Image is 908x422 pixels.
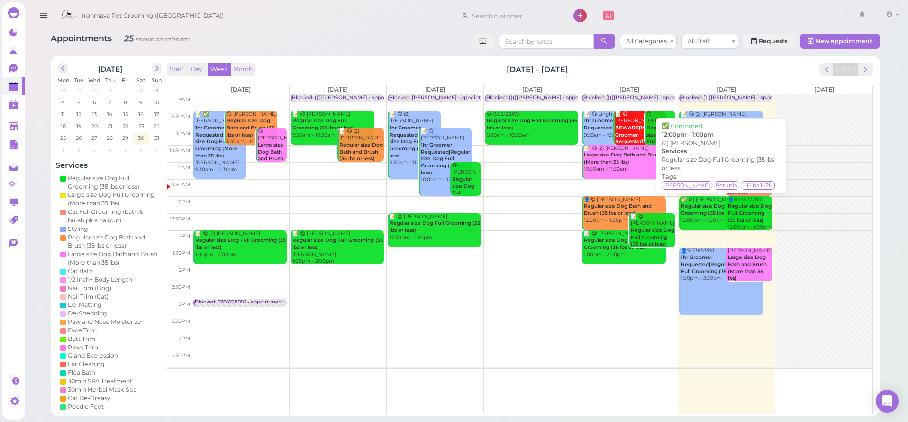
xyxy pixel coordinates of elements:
[171,182,190,188] span: 11:30am
[615,111,666,153] div: 📝 😋 [PERSON_NAME] 9:30am - 10:30am
[583,94,696,101] div: Blocked: ()()[PERSON_NAME] • appointment
[226,111,277,146] div: 😋 [PERSON_NAME] 9:30am - 10:30am
[105,77,115,83] span: Thu
[819,63,834,76] button: prev
[390,220,480,233] b: Regular size Dog Full Grooming (35 lbs or less)
[59,134,67,142] span: 25
[154,86,159,95] span: 3
[328,86,348,93] span: [DATE]
[172,113,190,119] span: 9:30am
[92,98,97,107] span: 6
[662,156,781,173] div: Regular size Dog Full Grooming (35 lbs or less)
[176,130,190,137] span: 10am
[106,110,113,119] span: 14
[57,77,69,83] span: Mon
[876,390,899,413] div: Open Intercom Messenger
[169,147,190,154] span: 10:30am
[68,335,95,343] div: Butt Trim
[75,134,83,142] span: 26
[646,111,676,181] div: 😋 [PERSON_NAME] 9:30am - 10:30am
[91,86,99,95] span: 30
[91,110,98,119] span: 13
[68,267,93,275] div: Cat Bath
[662,131,714,138] b: 12:00pm - 1:00pm
[452,162,481,232] div: 😋 [PERSON_NAME] 11:00am - 12:00pm
[98,63,122,73] h2: [DATE]
[185,63,208,76] button: Day
[681,94,793,101] div: Blocked: ()()[PERSON_NAME] • appointment
[136,77,145,83] span: Sat
[68,233,160,250] div: Regular size Dog Bath and Brush (35 lbs or less)
[741,181,775,190] span: 1-15lbs 1-12H
[137,122,145,130] span: 23
[154,134,160,142] span: 31
[584,203,652,216] b: Regular size Dog Bath and Brush (35 lbs or less)
[123,146,128,154] span: 5
[68,284,111,293] div: Nail Trim (Dog)
[123,98,128,107] span: 8
[172,318,190,324] span: 3:30pm
[51,33,114,43] span: Appointments
[227,118,274,138] b: Regular size Dog Bath and Brush (35 lbs or less)
[138,146,144,154] span: 6
[76,146,81,154] span: 2
[153,122,161,130] span: 24
[583,145,675,173] div: 📝 😋 (2) [PERSON_NAME] 10:30am - 11:30am
[60,110,66,119] span: 11
[107,146,112,154] span: 4
[486,111,578,139] div: 😋 9512123473 9:30am - 10:30am
[469,8,561,23] input: Search customer
[68,309,107,318] div: De-Shedding
[389,94,494,101] div: Blocked: [PERSON_NAME] • appointment
[138,98,144,107] span: 9
[339,128,384,177] div: 📝 😋 (2) [PERSON_NAME] 10:00am - 11:00am
[727,196,772,231] div: 👤8455272832 12:00pm - 1:00pm
[68,385,136,394] div: 30min Herbal Mask Spa
[522,86,542,93] span: [DATE]
[107,86,113,95] span: 31
[119,33,190,43] i: 25
[88,77,100,83] span: Wed
[154,110,160,119] span: 17
[681,196,763,224] div: ✅ (2) [PERSON_NAME] 12:00pm - 1:00pm
[292,118,355,131] b: Regular size Dog Full Grooming (35 lbs or less)
[507,64,568,75] h2: [DATE] – [DATE]
[68,377,132,385] div: 30min SPA Treatment
[816,37,872,45] span: New appointment
[858,63,873,76] button: next
[136,36,190,43] small: shown on calendar
[626,37,667,45] span: All Categories
[108,98,112,107] span: 7
[814,86,834,93] span: [DATE]
[68,368,95,377] div: Flea Bath
[195,237,286,250] b: Regular size Dog Full Grooming (35 lbs or less)
[68,394,110,403] div: Cat De-Greasy
[68,360,105,368] div: Ear Cleaning
[170,216,190,222] span: 12:30pm
[61,146,65,154] span: 1
[208,63,231,76] button: Week
[152,63,162,73] button: next
[75,122,82,130] span: 19
[714,181,739,190] span: Petunia
[137,134,145,142] span: 30
[167,63,186,76] button: Staff
[681,111,763,153] div: 📝 😋 (2) [PERSON_NAME] [PERSON_NAME] 9:30am - 11:30am
[68,191,160,208] div: Large size Dog Full Grooming (More than 35 lbs)
[60,122,67,130] span: 18
[800,34,880,49] button: New appointment
[452,176,478,217] b: Regular size Dog Full Grooming (35 lbs or less)
[487,118,577,131] b: Regular size Dog Full Grooming (35 lbs or less)
[389,111,440,167] div: 📝 😋 (2) [PERSON_NAME] 9:30am - 11:30am
[662,122,781,130] div: ✅ Confirmed
[173,250,190,256] span: 1:30pm
[154,146,159,154] span: 7
[662,173,676,180] b: Tags
[425,86,445,93] span: [DATE]
[258,142,286,176] b: Large size Dog Bath and Brush (More than 35 lbs)
[681,248,763,282] div: 👤9173853591 1:30pm - 3:30pm
[107,122,113,130] span: 21
[74,77,83,83] span: Tue
[179,301,190,307] span: 3pm
[180,233,190,239] span: 1pm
